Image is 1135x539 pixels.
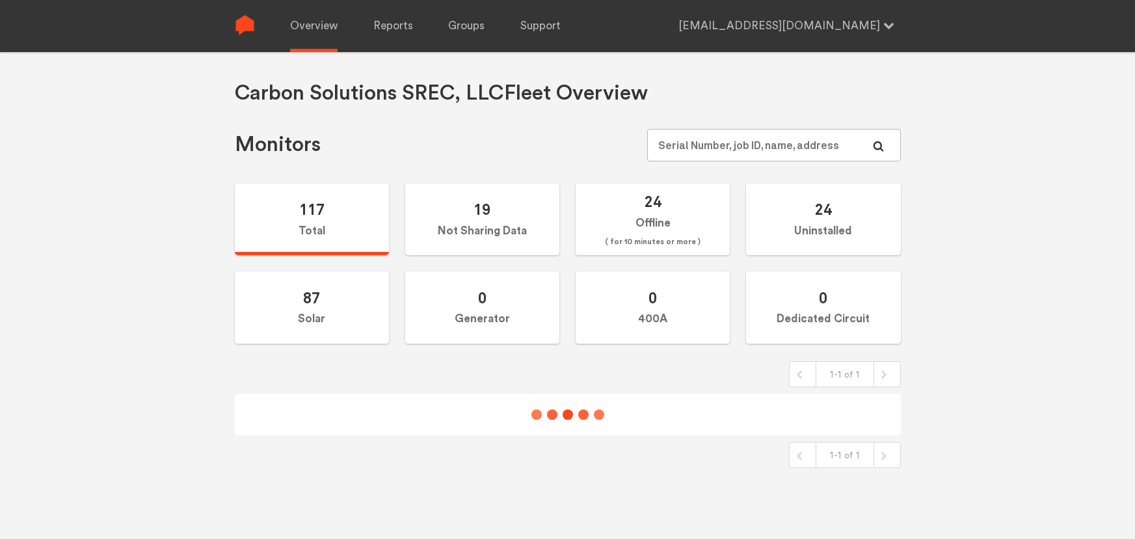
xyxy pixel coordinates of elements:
[405,271,559,344] label: Generator
[816,362,874,387] div: 1-1 of 1
[405,184,559,256] label: Not Sharing Data
[746,271,900,344] label: Dedicated Circuit
[815,200,832,219] span: 24
[576,271,730,344] label: 400A
[478,288,487,307] span: 0
[299,200,325,219] span: 117
[645,192,661,211] span: 24
[819,288,827,307] span: 0
[648,288,657,307] span: 0
[235,80,648,107] h1: Carbon Solutions SREC, LLC Fleet Overview
[746,184,900,256] label: Uninstalled
[474,200,490,219] span: 19
[605,234,701,250] span: ( for 10 minutes or more )
[235,184,389,256] label: Total
[235,271,389,344] label: Solar
[816,443,874,467] div: 1-1 of 1
[235,131,321,158] h1: Monitors
[235,15,255,35] img: Sense Logo
[303,288,320,307] span: 87
[576,184,730,256] label: Offline
[647,129,900,161] input: Serial Number, job ID, name, address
